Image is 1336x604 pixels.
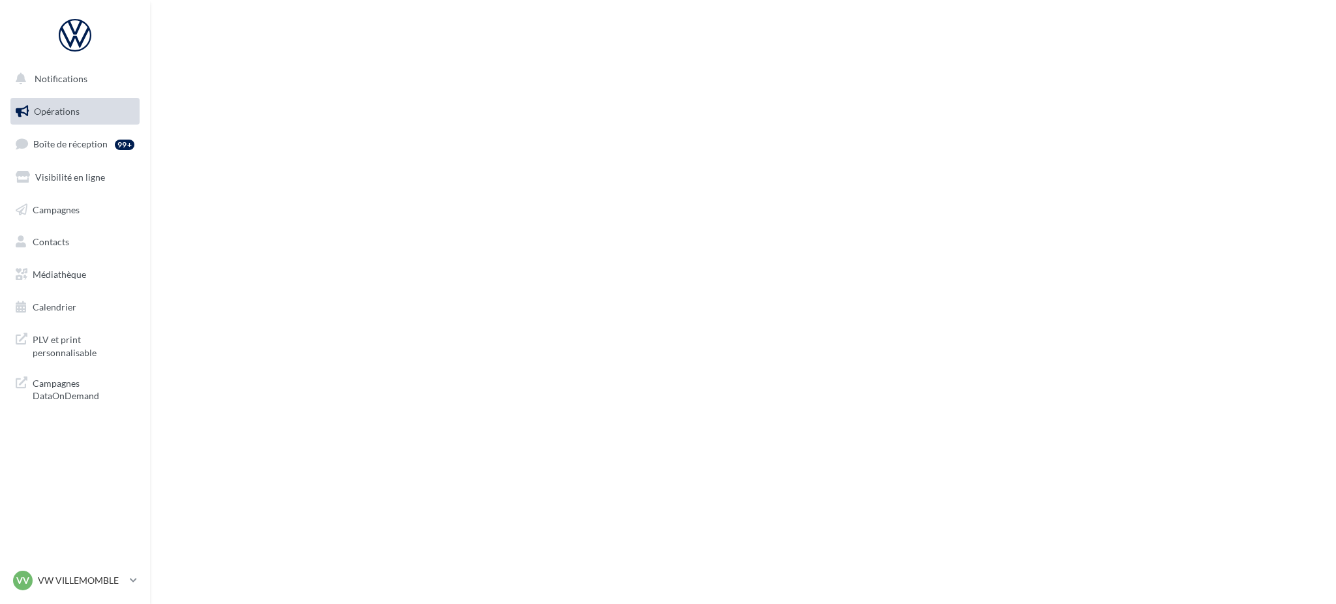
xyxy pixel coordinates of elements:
a: Campagnes DataOnDemand [8,369,142,408]
a: Contacts [8,228,142,256]
div: 99+ [115,140,134,150]
span: Calendrier [33,301,76,312]
a: Médiathèque [8,261,142,288]
button: Notifications [8,65,137,93]
span: Visibilité en ligne [35,172,105,183]
a: Calendrier [8,294,142,321]
a: Visibilité en ligne [8,164,142,191]
a: Opérations [8,98,142,125]
span: Campagnes DataOnDemand [33,374,134,402]
span: PLV et print personnalisable [33,331,134,359]
span: Opérations [34,106,80,117]
a: Campagnes [8,196,142,224]
a: PLV et print personnalisable [8,325,142,364]
a: Boîte de réception99+ [8,130,142,158]
span: Notifications [35,73,87,84]
span: Boîte de réception [33,138,108,149]
span: VV [16,574,29,587]
a: VV VW VILLEMOMBLE [10,568,140,593]
p: VW VILLEMOMBLE [38,574,125,587]
span: Campagnes [33,204,80,215]
span: Contacts [33,236,69,247]
span: Médiathèque [33,269,86,280]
